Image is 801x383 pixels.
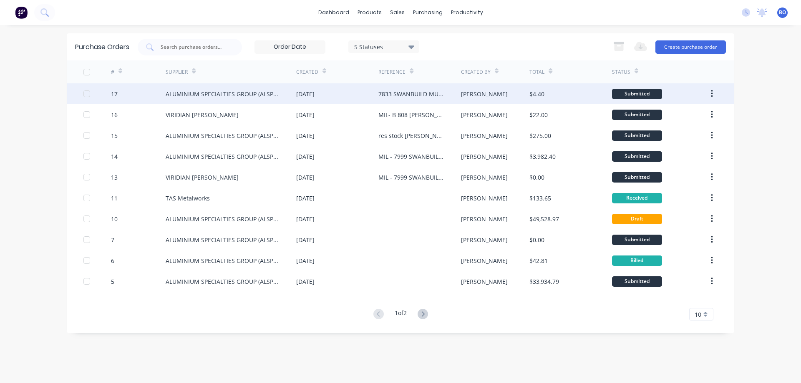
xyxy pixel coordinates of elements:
div: 10 [111,215,118,223]
div: VIRIDIAN [PERSON_NAME] [166,173,239,182]
div: Submitted [612,89,662,99]
div: Supplier [166,68,188,76]
div: [PERSON_NAME] [461,152,508,161]
div: 13 [111,173,118,182]
div: Submitted [612,235,662,245]
div: products [353,6,386,19]
div: $0.00 [529,235,544,244]
div: [PERSON_NAME] [461,131,508,140]
div: $4.40 [529,90,544,98]
div: [PERSON_NAME] [461,194,508,203]
a: dashboard [314,6,353,19]
div: [DATE] [296,215,315,223]
div: [DATE] [296,235,315,244]
div: Created [296,68,318,76]
div: VIRIDIAN [PERSON_NAME] [166,110,239,119]
div: ALUMINIUM SPECIALTIES GROUP (ALSPEC) [166,215,280,223]
div: 16 [111,110,118,119]
span: 10 [695,310,701,319]
div: 5 Statuses [354,42,414,51]
div: Purchase Orders [75,42,129,52]
div: ALUMINIUM SPECIALTIES GROUP (ALSPEC) [166,131,280,140]
div: [DATE] [296,256,315,265]
div: Submitted [612,110,662,120]
div: Status [612,68,630,76]
span: BO [779,9,786,16]
div: [DATE] [296,194,315,203]
div: TAS Metalworks [166,194,210,203]
div: # [111,68,114,76]
div: 7833 SWANBUILD MURLONG SET E [378,90,444,98]
div: Submitted [612,130,662,141]
div: Total [529,68,544,76]
div: MIL- B 808 [PERSON_NAME] SHOWERS [378,110,444,119]
div: res stock [PERSON_NAME] [378,131,444,140]
div: [DATE] [296,173,315,182]
div: [DATE] [296,277,315,286]
div: [PERSON_NAME] [461,277,508,286]
div: ALUMINIUM SPECIALTIES GROUP (ALSPEC) [166,256,280,265]
div: [DATE] [296,110,315,119]
div: [PERSON_NAME] [461,173,508,182]
div: ALUMINIUM SPECIALTIES GROUP (ALSPEC) [166,90,280,98]
div: [DATE] [296,131,315,140]
div: [PERSON_NAME] [461,235,508,244]
input: Order Date [255,41,325,53]
div: Submitted [612,151,662,162]
div: 5 [111,277,114,286]
input: Search purchase orders... [160,43,229,51]
div: [PERSON_NAME] [461,90,508,98]
div: $133.65 [529,194,551,203]
div: 6 [111,256,114,265]
div: [DATE] [296,152,315,161]
div: $275.00 [529,131,551,140]
div: Draft [612,214,662,224]
div: [DATE] [296,90,315,98]
div: Reference [378,68,406,76]
div: $3,982.40 [529,152,556,161]
div: [PERSON_NAME] [461,110,508,119]
div: 15 [111,131,118,140]
div: [PERSON_NAME] [461,256,508,265]
div: purchasing [409,6,447,19]
div: 14 [111,152,118,161]
div: MIL - 7999 SWANBUILD [PERSON_NAME] [378,173,444,182]
div: ALUMINIUM SPECIALTIES GROUP (ALSPEC) [166,152,280,161]
img: Factory [15,6,28,19]
div: [PERSON_NAME] [461,215,508,223]
button: Create purchase order [655,40,726,54]
div: Submitted [612,172,662,183]
div: 17 [111,90,118,98]
div: $42.81 [529,256,548,265]
div: Created By [461,68,491,76]
div: MIL - 7999 SWANBUILD [PERSON_NAME] [378,152,444,161]
div: Received [612,193,662,203]
div: ALUMINIUM SPECIALTIES GROUP (ALSPEC) [166,277,280,286]
div: productivity [447,6,487,19]
div: Billed [612,255,662,266]
div: 11 [111,194,118,203]
div: $49,528.97 [529,215,559,223]
div: $33,934.79 [529,277,559,286]
div: 1 of 2 [395,308,407,320]
div: 7 [111,235,114,244]
div: $22.00 [529,110,548,119]
div: Submitted [612,276,662,287]
div: sales [386,6,409,19]
div: ALUMINIUM SPECIALTIES GROUP (ALSPEC) [166,235,280,244]
div: $0.00 [529,173,544,182]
